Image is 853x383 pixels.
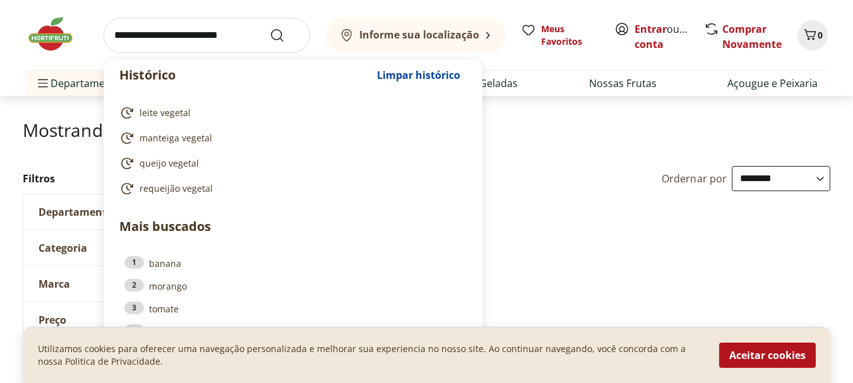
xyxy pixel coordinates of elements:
[635,22,704,51] a: Criar conta
[722,22,782,51] a: Comprar Novamente
[124,324,462,338] a: 4maça
[119,217,467,236] p: Mais buscados
[39,314,66,326] span: Preço
[124,302,462,315] a: 3tomate
[635,22,667,36] a: Entrar
[23,302,213,338] button: Preço
[521,23,599,48] a: Meus Favoritos
[23,120,831,140] h1: Mostrando resultados para:
[23,230,213,266] button: Categoria
[140,132,212,144] span: manteiga vegetal
[23,194,213,230] button: Departamento
[119,181,462,196] a: requeijão vegetal
[719,343,816,368] button: Aceitar cookies
[39,242,87,254] span: Categoria
[727,76,818,91] a: Açougue e Peixaria
[23,266,213,302] button: Marca
[25,15,88,53] img: Hortifruti
[35,68,51,98] button: Menu
[119,66,371,84] p: Histórico
[140,157,199,170] span: queijo vegetal
[371,60,467,90] button: Limpar histórico
[124,279,462,293] a: 2morango
[119,105,462,121] a: leite vegetal
[38,343,704,368] p: Utilizamos cookies para oferecer uma navegação personalizada e melhorar sua experiencia no nosso ...
[635,21,691,52] span: ou
[39,206,113,218] span: Departamento
[140,182,213,195] span: requeijão vegetal
[39,278,70,290] span: Marca
[124,279,144,292] div: 2
[818,29,823,41] span: 0
[797,20,828,50] button: Carrinho
[119,131,462,146] a: manteiga vegetal
[541,23,599,48] span: Meus Favoritos
[589,76,657,91] a: Nossas Frutas
[359,28,479,42] b: Informe sua localização
[119,156,462,171] a: queijo vegetal
[124,302,144,314] div: 3
[377,70,460,80] span: Limpar histórico
[104,18,310,53] input: search
[124,324,144,337] div: 4
[35,68,126,98] span: Departamentos
[23,166,213,191] h2: Filtros
[325,18,506,53] button: Informe sua localização
[124,256,144,269] div: 1
[140,107,191,119] span: leite vegetal
[662,172,727,186] label: Ordernar por
[124,256,462,270] a: 1banana
[270,28,300,43] button: Submit Search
